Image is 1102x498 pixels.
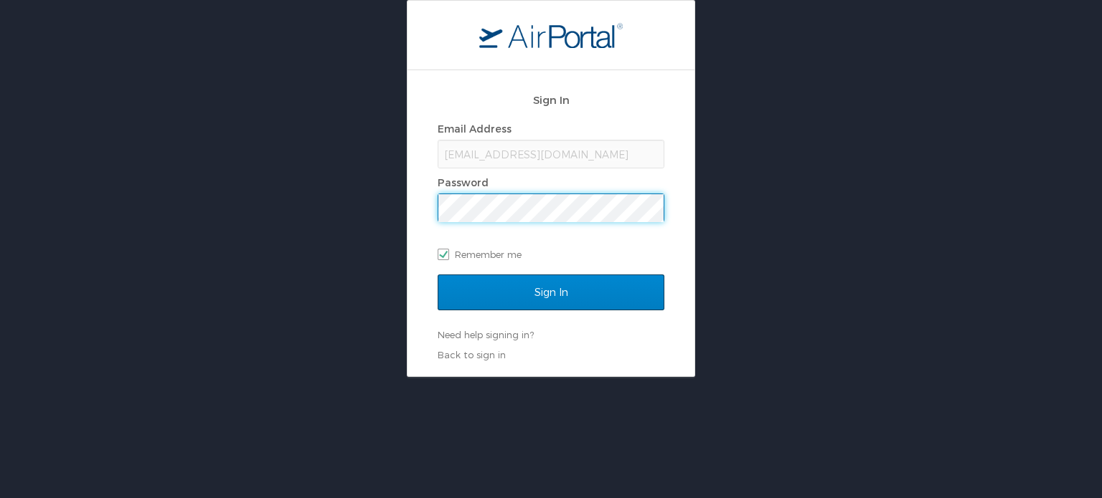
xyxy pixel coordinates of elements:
[479,22,623,48] img: logo
[438,176,489,188] label: Password
[438,92,664,108] h2: Sign In
[438,244,664,265] label: Remember me
[438,349,506,360] a: Back to sign in
[438,274,664,310] input: Sign In
[438,329,534,340] a: Need help signing in?
[438,123,512,135] label: Email Address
